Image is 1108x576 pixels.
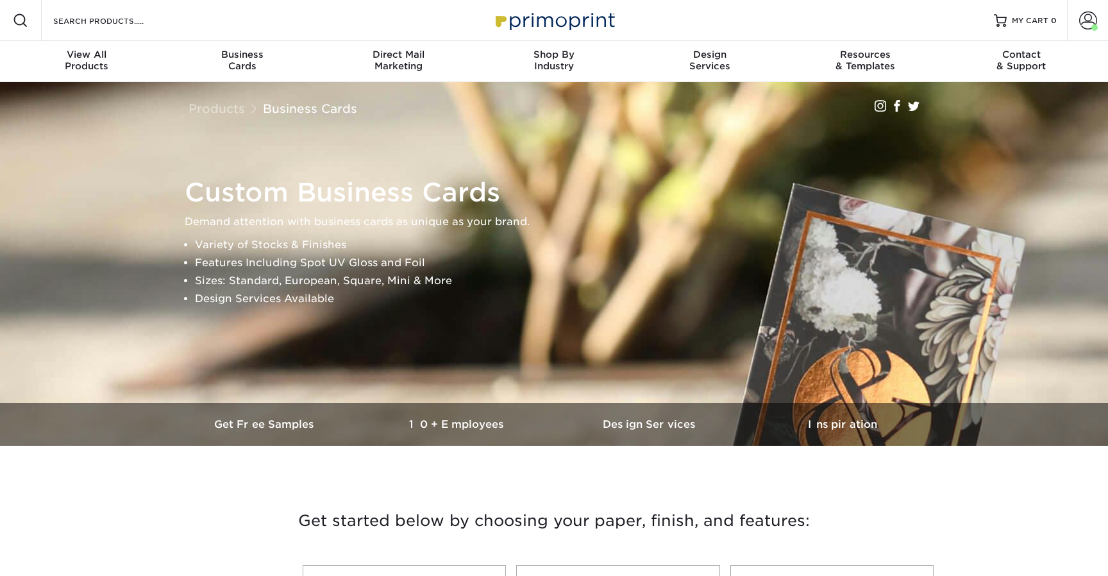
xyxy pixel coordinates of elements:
span: Business [165,49,321,60]
div: Products [9,49,165,72]
div: & Templates [787,49,943,72]
a: View AllProducts [9,41,165,82]
a: BusinessCards [165,41,321,82]
a: Inspiration [746,403,939,446]
li: Features Including Spot UV Gloss and Foil [195,254,935,272]
span: Contact [943,49,1099,60]
div: & Support [943,49,1099,72]
a: Shop ByIndustry [476,41,632,82]
div: Industry [476,49,632,72]
a: Direct MailMarketing [321,41,476,82]
div: Cards [165,49,321,72]
a: 10+ Employees [362,403,554,446]
span: Shop By [476,49,632,60]
a: Contact& Support [943,41,1099,82]
span: MY CART [1012,15,1048,26]
div: Marketing [321,49,476,72]
span: Resources [787,49,943,60]
a: Design Services [554,403,746,446]
p: Demand attention with business cards as unique as your brand. [185,213,935,231]
a: Get Free Samples [169,403,362,446]
h3: Get started below by choosing your paper, finish, and features: [179,492,929,550]
span: Design [632,49,787,60]
span: Direct Mail [321,49,476,60]
span: View All [9,49,165,60]
a: DesignServices [632,41,787,82]
h3: 10+ Employees [362,418,554,430]
a: Products [189,101,245,115]
a: Business Cards [263,101,357,115]
div: Services [632,49,787,72]
input: SEARCH PRODUCTS..... [52,13,177,28]
li: Variety of Stocks & Finishes [195,236,935,254]
img: Primoprint [490,6,618,34]
h3: Get Free Samples [169,418,362,430]
a: Resources& Templates [787,41,943,82]
h3: Design Services [554,418,746,430]
li: Sizes: Standard, European, Square, Mini & More [195,272,935,290]
h3: Inspiration [746,418,939,430]
span: 0 [1051,16,1057,25]
li: Design Services Available [195,290,935,308]
h1: Custom Business Cards [185,177,935,208]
